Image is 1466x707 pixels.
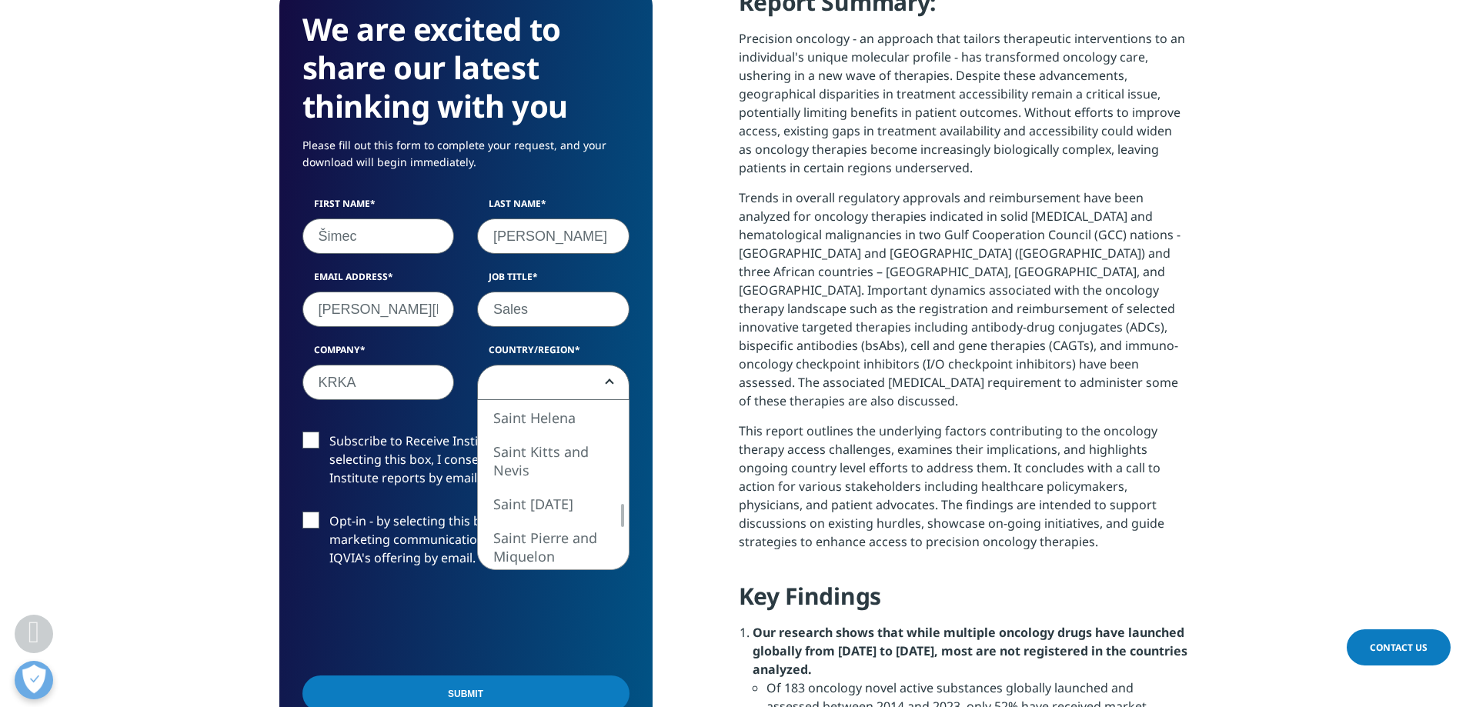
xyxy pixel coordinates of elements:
[302,10,629,125] h3: We are excited to share our latest thinking with you
[739,581,1187,623] h4: Key Findings
[1347,629,1451,665] a: Contact Us
[302,137,629,182] p: Please fill out this form to complete your request, and your download will begin immediately.
[302,343,455,365] label: Company
[302,197,455,218] label: First Name
[15,661,53,699] button: Odpri nastavitve
[302,512,629,575] label: Opt-in - by selecting this box, I consent to receiving marketing communications and information a...
[477,270,629,292] label: Job Title
[753,624,1187,678] strong: Our research shows that while multiple oncology drugs have launched globally from [DATE] to [DATE...
[478,521,618,573] li: Saint Pierre and Miquelon
[302,432,629,495] label: Subscribe to Receive Institute Reports - by selecting this box, I consent to receiving IQVIA Inst...
[1370,641,1428,654] span: Contact Us
[477,343,629,365] label: Country/Region
[478,487,618,521] li: Saint [DATE]
[302,592,536,652] iframe: reCAPTCHA
[478,435,618,487] li: Saint Kitts and Nevis
[739,29,1187,188] p: Precision oncology - an approach that tailors therapeutic interventions to an individual's unique...
[477,197,629,218] label: Last Name
[478,401,618,435] li: Saint Helena
[302,270,455,292] label: Email Address
[739,422,1187,562] p: This report outlines the underlying factors contributing to the oncology therapy access challenge...
[739,188,1187,422] p: Trends in overall regulatory approvals and reimbursement have been analyzed for oncology therapie...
